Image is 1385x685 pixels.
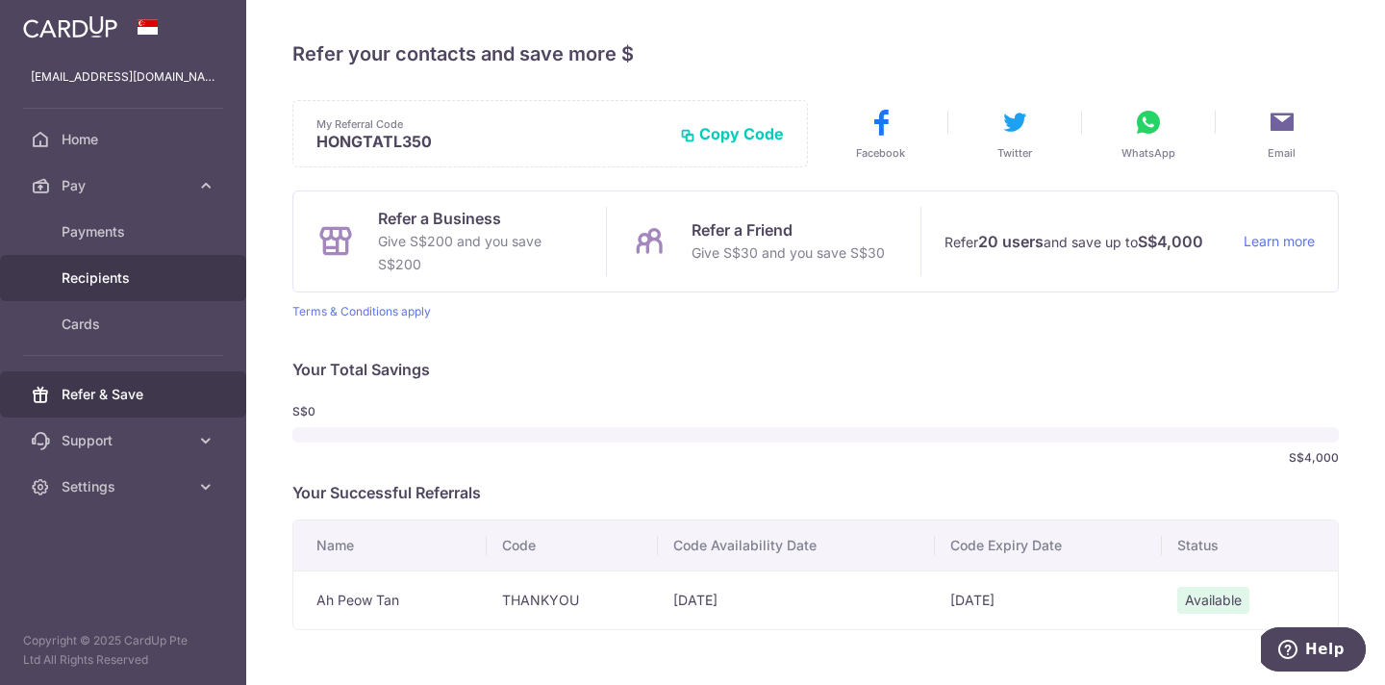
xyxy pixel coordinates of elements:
[316,132,665,151] p: HONGTATL350
[378,230,583,276] p: Give S$200 and you save S$200
[935,571,1162,629] td: [DATE]
[1177,587,1249,614] span: Available
[1244,230,1315,254] a: Learn more
[292,38,1339,69] h4: Refer your contacts and save more $
[958,107,1071,161] button: Twitter
[293,520,487,571] th: Name
[487,520,658,571] th: Code
[292,481,1339,504] p: Your Successful Referrals
[658,520,935,571] th: Code Availability Date
[62,130,189,149] span: Home
[997,145,1032,161] span: Twitter
[378,207,583,230] p: Refer a Business
[31,67,215,87] p: [EMAIL_ADDRESS][DOMAIN_NAME]
[856,145,905,161] span: Facebook
[292,404,392,419] span: S$0
[1261,627,1366,675] iframe: Opens a widget where you can find more information
[62,315,189,334] span: Cards
[680,124,784,143] button: Copy Code
[62,176,189,195] span: Pay
[62,222,189,241] span: Payments
[1289,450,1339,466] span: S$4,000
[692,241,885,265] p: Give S$30 and you save S$30
[62,477,189,496] span: Settings
[692,218,885,241] p: Refer a Friend
[23,15,117,38] img: CardUp
[1121,145,1175,161] span: WhatsApp
[935,520,1162,571] th: Code Expiry Date
[44,13,84,31] span: Help
[292,358,1339,381] p: Your Total Savings
[1268,145,1296,161] span: Email
[1138,230,1203,253] strong: S$4,000
[658,571,935,629] td: [DATE]
[293,571,487,629] td: Ah Peow Tan
[944,230,1228,254] p: Refer and save up to
[1162,520,1338,571] th: Status
[978,230,1044,253] strong: 20 users
[316,116,665,132] p: My Referral Code
[62,385,189,404] span: Refer & Save
[824,107,938,161] button: Facebook
[292,304,431,318] a: Terms & Conditions apply
[487,571,658,629] td: THANKYOU
[1225,107,1339,161] button: Email
[62,268,189,288] span: Recipients
[62,431,189,450] span: Support
[1092,107,1205,161] button: WhatsApp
